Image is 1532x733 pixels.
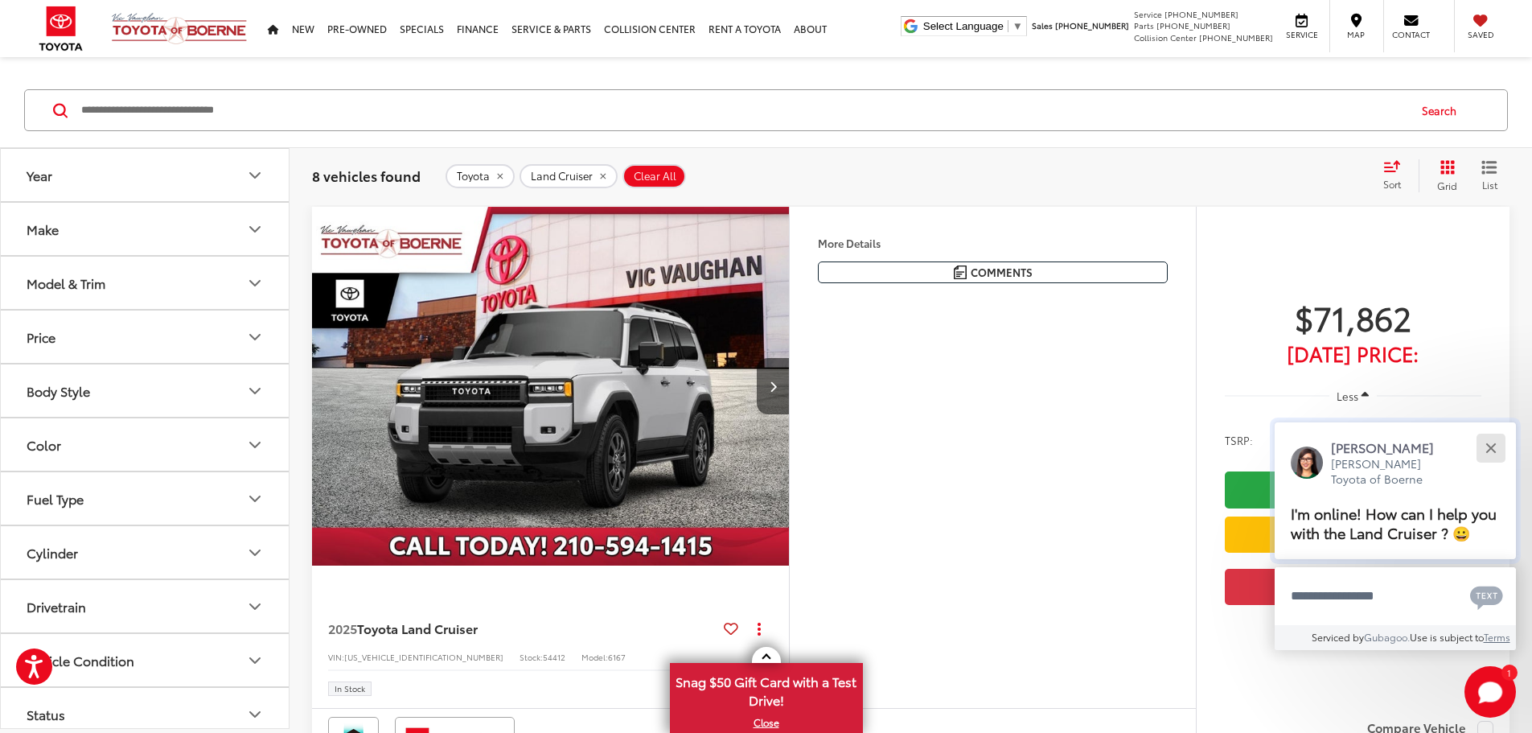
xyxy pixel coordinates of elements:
span: Clear All [634,170,676,183]
span: TSRP: [1225,432,1253,448]
span: List [1481,178,1497,191]
div: Close[PERSON_NAME][PERSON_NAME] Toyota of BoerneI'm online! How can I help you with the Land Crui... [1275,422,1516,650]
span: Less [1337,389,1358,403]
img: Comments [954,266,967,279]
span: VIN: [328,651,344,663]
svg: Start Chat [1464,666,1516,718]
div: Year [245,166,265,185]
span: Use is subject to [1410,630,1484,644]
div: Body Style [245,381,265,401]
div: Status [245,705,265,724]
div: Vehicle Condition [245,651,265,670]
span: In Stock [335,685,365,693]
div: Price [245,327,265,347]
span: 54412 [543,651,565,663]
span: Collision Center [1134,31,1197,43]
div: Fuel Type [27,491,84,506]
button: Vehicle ConditionVehicle Condition [1,634,290,686]
span: 6167 [608,651,626,663]
div: Year [27,167,52,183]
button: Model & TrimModel & Trim [1,257,290,309]
button: Grid View [1419,159,1469,191]
span: Map [1338,29,1374,40]
p: [PERSON_NAME] [1331,439,1450,456]
div: Cylinder [27,545,78,560]
span: Contact [1392,29,1430,40]
span: Select Language [923,20,1004,32]
button: Search [1407,90,1480,130]
span: Comments [971,265,1033,280]
span: Toyota Land Cruiser [357,619,478,637]
span: Snag $50 Gift Card with a Test Drive! [672,665,861,714]
span: Toyota [457,170,490,183]
button: Comments [818,261,1168,283]
a: Value Your Trade [1225,517,1481,553]
span: Serviced by [1312,630,1364,644]
h4: More Details [818,237,1168,249]
div: Color [245,435,265,455]
p: [PERSON_NAME] Toyota of Boerne [1331,456,1450,488]
span: 8 vehicles found [312,166,421,185]
a: Check Availability [1225,472,1481,508]
span: $71,862 [1225,297,1481,337]
button: Body StyleBody Style [1,364,290,417]
div: Make [27,221,59,237]
button: Get Price Now [1225,569,1481,605]
span: Sort [1383,177,1401,191]
div: 2025 Toyota Land Cruiser Base 0 [311,207,791,566]
div: Body Style [27,383,90,398]
button: Close [1473,430,1508,465]
button: YearYear [1,149,290,201]
button: DrivetrainDrivetrain [1,580,290,632]
a: 2025 Toyota Land Cruiser Base2025 Toyota Land Cruiser Base2025 Toyota Land Cruiser Base2025 Toyot... [311,207,791,566]
button: Clear All [622,164,686,188]
div: Fuel Type [245,489,265,509]
button: PricePrice [1,311,290,363]
button: remove Toyota [446,164,515,188]
span: Sales [1032,19,1053,31]
button: Less [1329,381,1378,410]
span: 2025 [328,619,357,637]
span: [US_VEHICLE_IDENTIFICATION_NUMBER] [344,651,503,663]
button: CylinderCylinder [1,526,290,579]
button: Chat with SMS [1465,578,1508,614]
button: Actions [745,614,773,642]
span: [PHONE_NUMBER] [1055,19,1129,31]
span: Stock: [520,651,543,663]
div: Vehicle Condition [27,653,134,668]
div: Drivetrain [245,597,265,616]
button: Toggle Chat Window [1464,666,1516,718]
span: I'm online! How can I help you with the Land Cruiser ? 😀 [1291,502,1497,543]
span: Grid [1437,179,1457,192]
button: ColorColor [1,418,290,471]
button: Next image [757,358,789,414]
a: Terms [1484,630,1510,644]
div: Cylinder [245,543,265,562]
div: Status [27,706,65,722]
button: List View [1469,159,1509,191]
button: Select sort value [1375,159,1419,191]
img: Vic Vaughan Toyota of Boerne [111,12,248,45]
span: Saved [1463,29,1498,40]
span: Parts [1134,19,1154,31]
span: Land Cruiser [531,170,593,183]
span: 1 [1507,669,1511,676]
div: Model & Trim [245,274,265,293]
textarea: Type your message [1275,567,1516,625]
a: Gubagoo. [1364,630,1410,644]
svg: Text [1470,584,1503,610]
span: [PHONE_NUMBER] [1156,19,1230,31]
a: Select Language​ [923,20,1023,32]
span: dropdown dots [758,622,761,635]
span: [PHONE_NUMBER] [1164,8,1238,20]
button: Fuel TypeFuel Type [1,472,290,525]
input: Search by Make, Model, or Keyword [80,91,1407,130]
span: [DATE] Price: [1225,345,1481,361]
div: Color [27,437,61,452]
button: remove Land%20Cruiser [520,164,618,188]
span: Service [1284,29,1320,40]
span: [PHONE_NUMBER] [1199,31,1273,43]
div: Model & Trim [27,275,105,290]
